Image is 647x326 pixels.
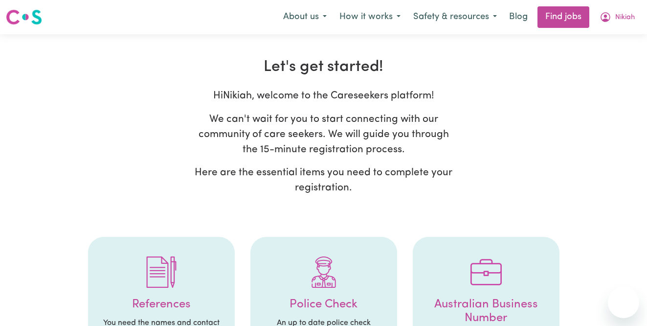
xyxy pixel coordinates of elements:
[593,7,641,27] button: My Account
[98,298,225,312] h4: References
[260,298,387,312] h4: Police Check
[608,287,639,318] iframe: Button to launch messaging window
[6,8,42,26] img: Careseekers logo
[423,298,550,326] h4: Australian Business Number
[195,88,452,103] p: Hi Nikiah , welcome to the Careseekers platform!
[6,6,42,28] a: Careseekers logo
[503,6,534,28] a: Blog
[195,165,452,195] p: Here are the essential items you need to complete your registration.
[407,7,503,27] button: Safety & resources
[277,7,333,27] button: About us
[537,6,589,28] a: Find jobs
[195,112,452,158] p: We can't wait for you to start connecting with our community of care seekers. We will guide you t...
[333,7,407,27] button: How it works
[615,12,635,23] span: Nikiah
[60,58,587,76] h2: Let's get started!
